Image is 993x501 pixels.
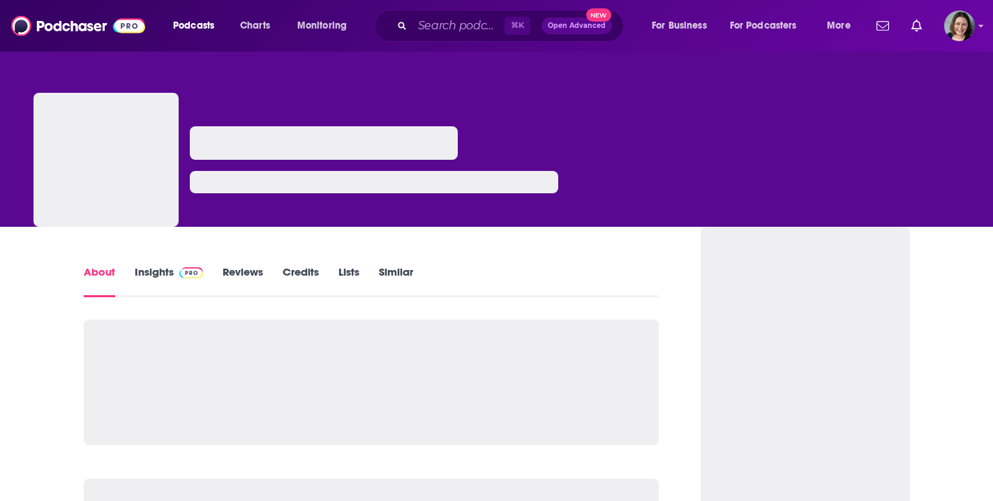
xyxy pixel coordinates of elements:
img: User Profile [944,10,975,41]
a: Reviews [223,265,263,297]
div: Search podcasts, credits, & more... [387,10,637,42]
button: Show profile menu [944,10,975,41]
span: Open Advanced [548,22,606,29]
a: InsightsPodchaser Pro [135,265,204,297]
button: open menu [642,15,724,37]
a: About [84,265,115,297]
span: Monitoring [297,16,347,36]
img: Podchaser - Follow, Share and Rate Podcasts [11,13,145,39]
span: Podcasts [173,16,214,36]
span: For Business [652,16,707,36]
input: Search podcasts, credits, & more... [412,15,505,37]
img: Podchaser Pro [179,267,204,278]
button: open menu [288,15,365,37]
button: open menu [721,15,817,37]
a: Lists [338,265,359,297]
a: Credits [283,265,319,297]
span: ⌘ K [505,17,530,35]
button: open menu [817,15,868,37]
a: Show notifications dropdown [906,14,927,38]
a: Charts [231,15,278,37]
span: For Podcasters [730,16,797,36]
button: Open AdvancedNew [542,17,612,34]
a: Similar [379,265,413,297]
span: More [827,16,851,36]
a: Show notifications dropdown [871,14,895,38]
span: New [586,8,611,22]
span: Logged in as micglogovac [944,10,975,41]
span: Charts [240,16,270,36]
button: open menu [163,15,232,37]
